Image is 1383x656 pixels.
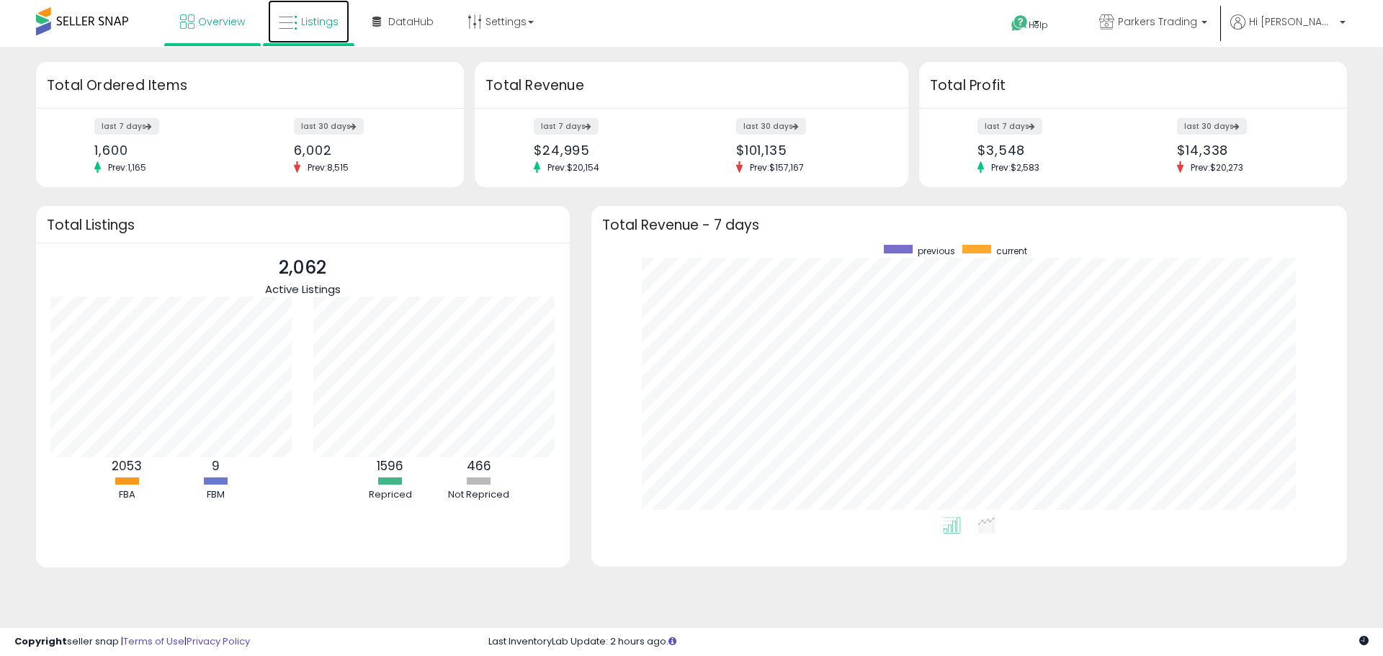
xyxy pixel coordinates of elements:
[172,488,259,502] div: FBM
[14,635,250,649] div: seller snap | |
[1177,143,1322,158] div: $14,338
[1118,14,1197,29] span: Parkers Trading
[534,118,599,135] label: last 7 days
[47,76,453,96] h3: Total Ordered Items
[123,634,184,648] a: Terms of Use
[14,634,67,648] strong: Copyright
[198,14,245,29] span: Overview
[485,76,898,96] h3: Total Revenue
[47,220,559,230] h3: Total Listings
[84,488,170,502] div: FBA
[347,488,434,502] div: Repriced
[1230,14,1346,47] a: Hi [PERSON_NAME]
[540,161,607,174] span: Prev: $20,154
[377,457,403,475] b: 1596
[977,118,1042,135] label: last 7 days
[101,161,153,174] span: Prev: 1,165
[668,637,676,646] i: Click here to read more about un-synced listings.
[112,457,142,475] b: 2053
[388,14,434,29] span: DataHub
[996,245,1027,257] span: current
[300,161,356,174] span: Prev: 8,515
[265,282,341,297] span: Active Listings
[436,488,522,502] div: Not Repriced
[736,118,806,135] label: last 30 days
[602,220,1336,230] h3: Total Revenue - 7 days
[743,161,811,174] span: Prev: $157,167
[301,14,339,29] span: Listings
[187,634,250,648] a: Privacy Policy
[488,635,1369,649] div: Last InventoryLab Update: 2 hours ago.
[930,76,1336,96] h3: Total Profit
[294,118,364,135] label: last 30 days
[977,143,1122,158] div: $3,548
[1183,161,1250,174] span: Prev: $20,273
[94,118,159,135] label: last 7 days
[1000,4,1076,47] a: Help
[1029,19,1048,31] span: Help
[1177,118,1247,135] label: last 30 days
[736,143,883,158] div: $101,135
[294,143,439,158] div: 6,002
[918,245,955,257] span: previous
[984,161,1047,174] span: Prev: $2,583
[94,143,239,158] div: 1,600
[534,143,681,158] div: $24,995
[212,457,220,475] b: 9
[467,457,491,475] b: 466
[1249,14,1335,29] span: Hi [PERSON_NAME]
[1011,14,1029,32] i: Get Help
[265,254,341,282] p: 2,062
